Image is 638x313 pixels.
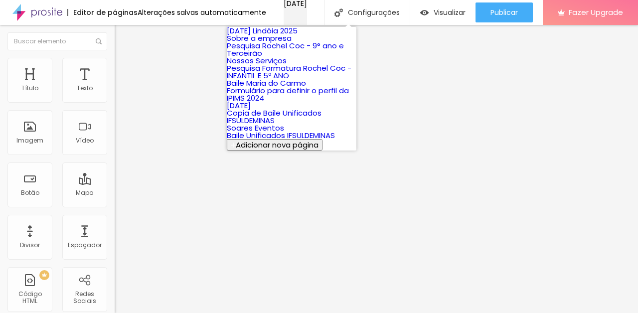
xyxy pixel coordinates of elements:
span: Fazer Upgrade [569,8,623,16]
button: Adicionar nova página [227,139,322,151]
div: Título [21,85,38,92]
div: Texto [77,85,93,92]
a: Formulário para definir o perfil da IPIMS 2024 [227,85,349,103]
a: Baile Unificados IFSULDEMINAS [227,130,335,141]
img: Icone [334,8,343,17]
img: Icone [96,38,102,44]
span: Publicar [490,8,518,16]
a: Soares Eventos [227,123,284,133]
div: Redes Sociais [65,291,104,305]
div: Botão [21,189,39,196]
div: Espaçador [68,242,102,249]
div: Alterações salvas automaticamente [138,9,266,16]
a: [DATE] [227,100,251,111]
div: Editor de páginas [67,9,138,16]
div: Imagem [16,137,43,144]
span: Visualizar [434,8,466,16]
div: Divisor [20,242,40,249]
a: Nossos Serviços [227,55,287,66]
div: Código HTML [10,291,49,305]
div: Vídeo [76,137,94,144]
a: Copia de Baile Unificados IFSULDEMINAS [227,108,321,126]
a: Pesquisa Formatura Rochel Coc - INFANTIL E 5º ANO [227,63,351,81]
a: Sobre a empresa [227,33,292,43]
button: Visualizar [410,2,476,22]
a: Baile Maria do Carmo [227,78,306,88]
a: Pesquisa Rochel Coc - 9° ano e Terceirão [227,40,344,58]
input: Buscar elemento [7,32,107,50]
button: Publicar [476,2,533,22]
div: Mapa [76,189,94,196]
img: view-1.svg [420,8,429,17]
a: [DATE] Lindóia 2025 [227,25,298,36]
span: Adicionar nova página [236,140,319,150]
